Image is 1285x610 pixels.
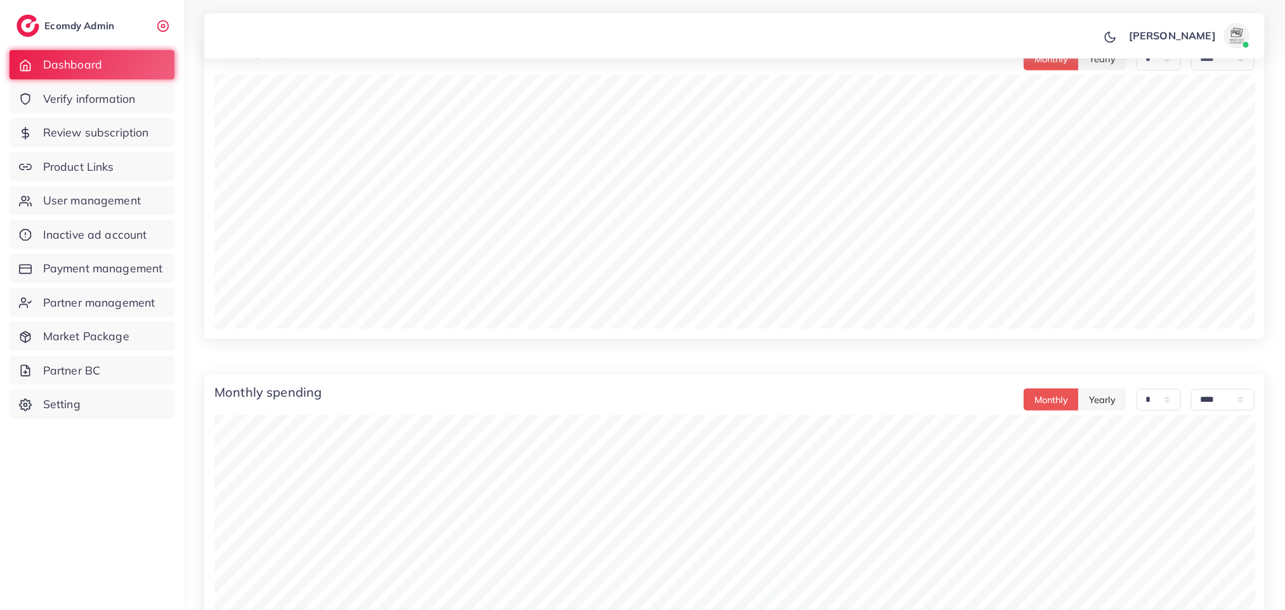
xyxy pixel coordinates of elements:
a: Partner BC [10,356,174,385]
a: Dashboard [10,50,174,79]
h4: Monthly spending [214,385,322,400]
span: Market Package [43,328,129,345]
span: Product Links [43,159,114,175]
span: Partner BC [43,362,101,379]
span: Dashboard [43,56,102,73]
a: Verify information [10,84,174,114]
a: Inactive ad account [10,220,174,249]
a: Market Package [10,322,174,351]
span: User management [43,192,141,209]
p: [PERSON_NAME] [1129,28,1216,43]
span: Review subscription [43,124,149,141]
a: Review subscription [10,118,174,147]
span: Payment management [43,260,163,277]
a: User management [10,186,174,215]
a: Payment management [10,254,174,283]
a: Setting [10,390,174,419]
a: Product Links [10,152,174,182]
a: [PERSON_NAME]avatar [1122,23,1255,48]
img: logo [16,15,39,37]
span: Inactive ad account [43,227,147,243]
span: Verify information [43,91,136,107]
a: logoEcomdy Admin [16,15,117,37]
button: Yearly [1078,388,1126,411]
button: Monthly [1024,388,1079,411]
span: Partner management [43,295,155,311]
span: Setting [43,396,81,413]
a: Partner management [10,288,174,317]
img: avatar [1224,23,1249,48]
h2: Ecomdy Admin [44,20,117,32]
